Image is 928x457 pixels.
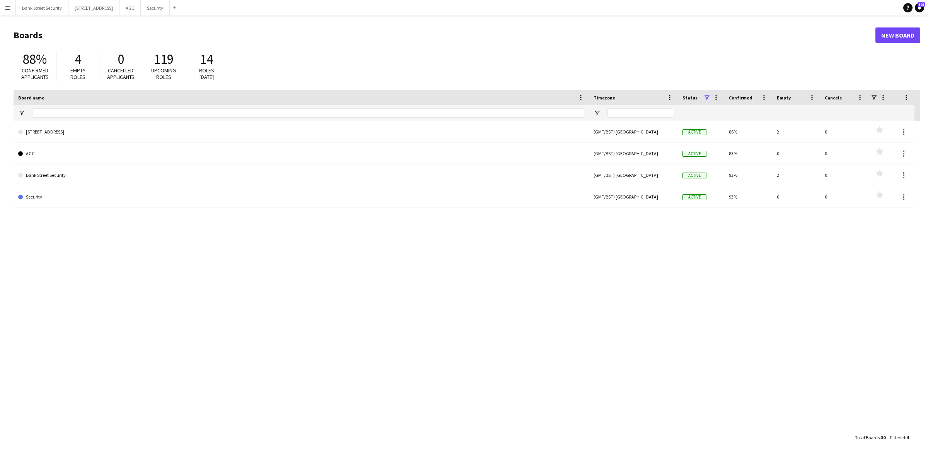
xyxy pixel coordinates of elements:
[589,186,678,207] div: (GMT/BST) [GEOGRAPHIC_DATA]
[724,143,772,164] div: 83%
[855,435,880,440] span: Total Boards
[107,67,135,80] span: Cancelled applicants
[118,51,124,68] span: 0
[18,164,584,186] a: Bank Street Security
[881,435,885,440] span: 30
[918,2,925,7] span: 105
[875,27,920,43] a: New Board
[825,95,842,101] span: Cancels
[682,173,706,178] span: Active
[777,95,791,101] span: Empty
[18,121,584,143] a: [STREET_ADDRESS]
[682,194,706,200] span: Active
[589,121,678,142] div: (GMT/BST) [GEOGRAPHIC_DATA]
[68,0,119,15] button: [STREET_ADDRESS]
[23,51,47,68] span: 88%
[820,121,868,142] div: 0
[724,164,772,186] div: 93%
[682,151,706,157] span: Active
[154,51,174,68] span: 119
[32,108,584,118] input: Board name Filter Input
[855,430,885,445] div: :
[589,143,678,164] div: (GMT/BST) [GEOGRAPHIC_DATA]
[594,95,615,101] span: Timezone
[890,430,909,445] div: :
[14,29,875,41] h1: Boards
[729,95,752,101] span: Confirmed
[724,121,772,142] div: 86%
[18,95,44,101] span: Board name
[682,129,706,135] span: Active
[21,67,49,80] span: Confirmed applicants
[772,186,820,207] div: 0
[199,67,214,80] span: Roles [DATE]
[589,164,678,186] div: (GMT/BST) [GEOGRAPHIC_DATA]
[772,121,820,142] div: 2
[890,435,905,440] span: Filtered
[906,435,909,440] span: 4
[75,51,81,68] span: 4
[18,110,25,116] button: Open Filter Menu
[772,164,820,186] div: 2
[119,0,141,15] button: AGC
[151,67,176,80] span: Upcoming roles
[915,3,924,12] a: 105
[141,0,170,15] button: Security
[724,186,772,207] div: 93%
[200,51,213,68] span: 14
[594,110,600,116] button: Open Filter Menu
[682,95,698,101] span: Status
[820,143,868,164] div: 0
[607,108,673,118] input: Timezone Filter Input
[70,67,85,80] span: Empty roles
[820,186,868,207] div: 0
[18,143,584,164] a: AGC
[16,0,68,15] button: Bank Street Security
[18,186,584,208] a: Security
[772,143,820,164] div: 0
[820,164,868,186] div: 0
